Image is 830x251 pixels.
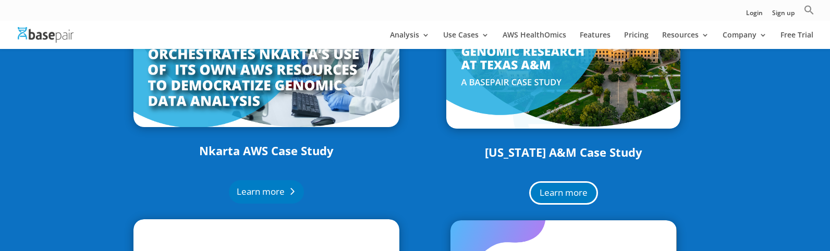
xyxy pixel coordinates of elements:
svg: Search [804,5,814,15]
img: Basepair [18,27,74,42]
a: Pricing [624,31,649,49]
a: Features [580,31,611,49]
iframe: Drift Widget Chat Controller [630,176,817,239]
a: Company [723,31,767,49]
a: Analysis [390,31,430,49]
a: Learn more [529,181,598,205]
a: [US_STATE] A&M Case Study [485,144,642,160]
a: Nkarta AWS Case Study [199,143,334,158]
a: AWS HealthOmics [503,31,566,49]
a: Use Cases [443,31,489,49]
a: Search Icon Link [804,5,814,21]
a: Resources [662,31,709,49]
a: Sign up [772,10,795,21]
a: Login [746,10,763,21]
a: Free Trial [780,31,813,49]
a: Learn more [229,180,304,204]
